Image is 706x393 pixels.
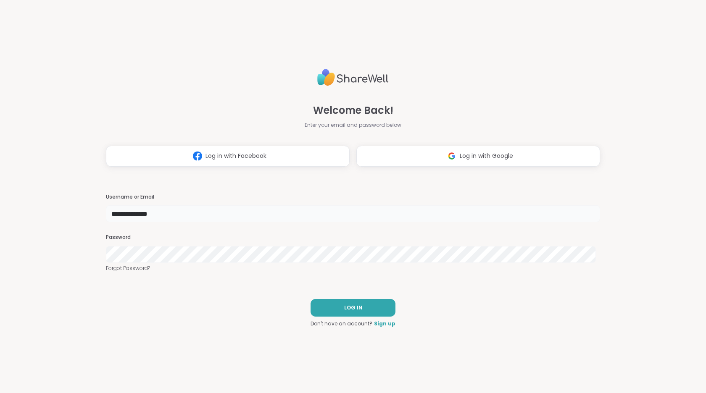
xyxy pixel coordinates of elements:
[311,299,395,317] button: LOG IN
[444,148,460,164] img: ShareWell Logomark
[190,148,205,164] img: ShareWell Logomark
[374,320,395,327] a: Sign up
[205,152,266,160] span: Log in with Facebook
[305,121,401,129] span: Enter your email and password below
[106,194,600,201] h3: Username or Email
[317,65,389,89] img: ShareWell Logo
[106,265,600,272] a: Forgot Password?
[460,152,513,160] span: Log in with Google
[313,103,393,118] span: Welcome Back!
[356,146,600,167] button: Log in with Google
[106,234,600,241] h3: Password
[311,320,372,327] span: Don't have an account?
[344,304,362,312] span: LOG IN
[106,146,350,167] button: Log in with Facebook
